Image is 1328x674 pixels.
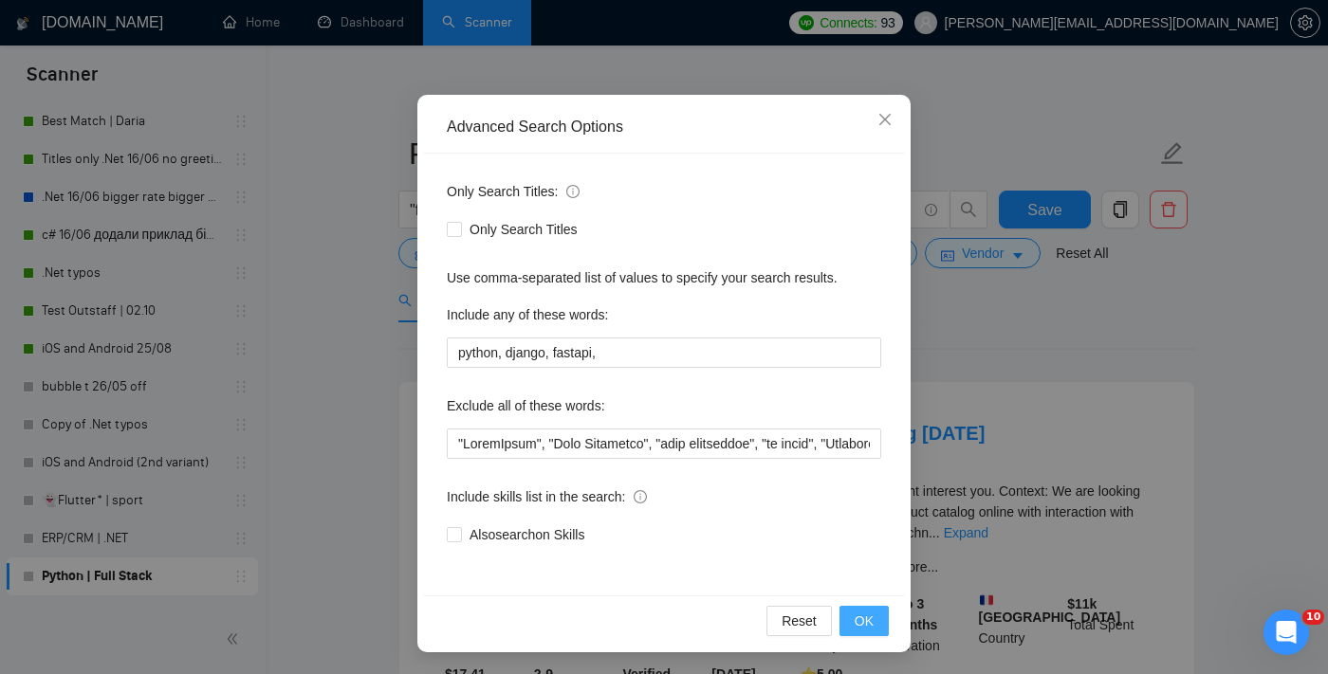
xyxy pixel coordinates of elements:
div: Advanced Search Options [447,117,881,137]
span: 10 [1302,610,1324,625]
iframe: Intercom live chat [1263,610,1309,655]
span: Also search on Skills [462,524,592,545]
span: OK [855,610,874,631]
span: Reset [782,610,817,631]
span: info-circle [634,490,647,503]
label: Exclude all of these words: [447,391,605,421]
span: close [877,112,893,127]
span: Include skills list in the search: [447,486,647,507]
div: Use comma-separated list of values to specify your search results. [447,267,881,288]
button: Reset [766,606,832,636]
button: OK [839,606,889,636]
span: Only Search Titles: [447,181,580,202]
span: Only Search Titles [462,219,585,240]
span: info-circle [566,185,580,198]
label: Include any of these words: [447,300,608,330]
button: Close [859,95,911,146]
